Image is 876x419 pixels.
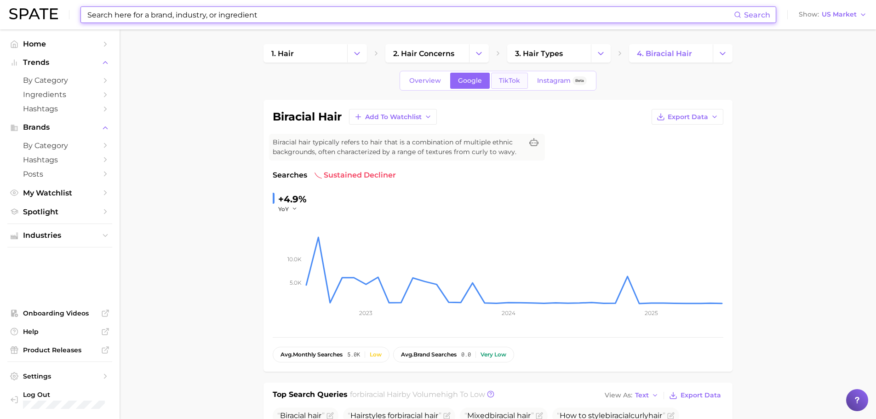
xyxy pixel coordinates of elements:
[365,113,422,121] span: Add to Watchlist
[822,12,857,17] span: US Market
[501,310,515,316] tspan: 2024
[23,346,97,354] span: Product Releases
[461,351,471,358] span: 0.0
[23,372,97,380] span: Settings
[360,390,401,399] span: biracial hair
[499,77,520,85] span: TikTok
[7,205,112,219] a: Spotlight
[23,155,97,164] span: Hashtags
[652,109,723,125] button: Export Data
[347,351,360,358] span: 5.0k
[263,44,347,63] a: 1. hair
[23,76,97,85] span: by Category
[393,347,514,362] button: avg.brand searches0.0Very low
[401,351,413,358] abbr: average
[385,44,469,63] a: 2. hair concerns
[23,231,97,240] span: Industries
[86,7,734,23] input: Search here for a brand, industry, or ingredient
[481,351,506,358] div: Very low
[23,90,97,99] span: Ingredients
[7,388,112,412] a: Log out. Currently logged in with e-mail anna.katsnelson@mane.com.
[441,390,485,399] span: high to low
[23,390,117,399] span: Log Out
[668,113,708,121] span: Export Data
[347,44,367,63] button: Change Category
[315,170,396,181] span: sustained decliner
[605,393,632,398] span: View As
[409,77,441,85] span: Overview
[529,73,595,89] a: InstagramBeta
[401,73,449,89] a: Overview
[458,77,482,85] span: Google
[713,44,733,63] button: Change Category
[7,186,112,200] a: My Watchlist
[23,123,97,132] span: Brands
[23,58,97,67] span: Trends
[796,9,869,21] button: ShowUS Market
[7,369,112,383] a: Settings
[349,109,437,125] button: Add to Watchlist
[273,347,389,362] button: avg.monthly searches5.0kLow
[469,44,489,63] button: Change Category
[602,390,661,402] button: View AsText
[515,49,563,58] span: 3. hair types
[290,279,302,286] tspan: 5.0k
[23,170,97,178] span: Posts
[278,205,289,213] span: YoY
[7,306,112,320] a: Onboarding Videos
[450,73,490,89] a: Google
[681,391,721,399] span: Export Data
[23,189,97,197] span: My Watchlist
[7,121,112,134] button: Brands
[281,351,293,358] abbr: average
[491,73,528,89] a: TikTok
[23,141,97,150] span: by Category
[273,170,307,181] span: Searches
[315,172,322,179] img: sustained decliner
[9,8,58,19] img: SPATE
[7,73,112,87] a: by Category
[281,351,343,358] span: monthly searches
[744,11,770,19] span: Search
[667,389,723,402] button: Export Data
[359,310,372,316] tspan: 2023
[7,37,112,51] a: Home
[273,111,342,122] h1: biracial hair
[7,102,112,116] a: Hashtags
[7,343,112,357] a: Product Releases
[7,138,112,153] a: by Category
[629,44,713,63] a: 4. biracial hair
[278,205,298,213] button: YoY
[537,77,571,85] span: Instagram
[23,104,97,113] span: Hashtags
[23,40,97,48] span: Home
[350,389,485,402] h2: for by Volume
[23,207,97,216] span: Spotlight
[7,167,112,181] a: Posts
[7,325,112,339] a: Help
[507,44,591,63] a: 3. hair types
[637,49,692,58] span: 4. biracial hair
[644,310,658,316] tspan: 2025
[393,49,454,58] span: 2. hair concerns
[273,389,348,402] h1: Top Search Queries
[23,309,97,317] span: Onboarding Videos
[7,87,112,102] a: Ingredients
[401,351,457,358] span: brand searches
[591,44,611,63] button: Change Category
[7,56,112,69] button: Trends
[370,351,382,358] div: Low
[635,393,649,398] span: Text
[278,192,307,207] div: +4.9%
[575,77,584,85] span: Beta
[7,229,112,242] button: Industries
[271,49,294,58] span: 1. hair
[273,138,523,157] span: Biracial hair typically refers to hair that is a combination of multiple ethnic backgrounds, ofte...
[7,153,112,167] a: Hashtags
[799,12,819,17] span: Show
[23,327,97,336] span: Help
[287,256,302,263] tspan: 10.0k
